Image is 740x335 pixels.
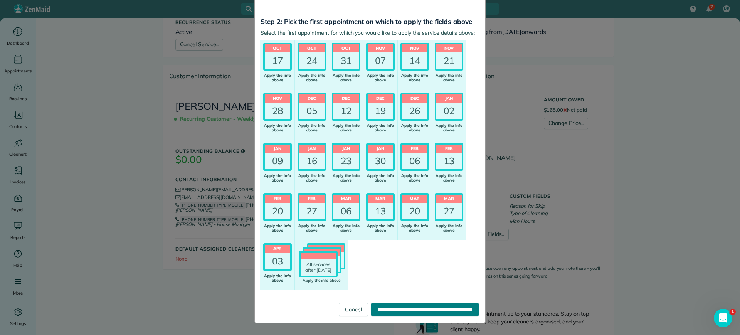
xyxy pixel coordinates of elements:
div: 26 [402,103,427,119]
header: Nov [265,94,290,103]
header: Nov [402,44,427,52]
header: Nov [368,44,393,52]
header: Feb [265,195,290,203]
label: Select the first appointment for which you would like to apply the service details above: [261,29,479,37]
div: 06 [402,153,427,169]
strong: Apply the info above [298,278,345,283]
header: Dec [333,94,359,103]
header: Dec [299,94,325,103]
div: 31 [333,52,359,69]
div: Apply the info above [332,123,360,133]
div: 14 [402,52,427,69]
iframe: Intercom live chat [714,309,732,327]
div: Apply the info above [435,73,463,82]
div: 16 [299,153,325,169]
div: Apply the info above [298,224,326,233]
div: Apply the info above [298,173,326,183]
div: 07 [368,52,393,69]
header: Oct [265,44,290,52]
div: 13 [368,203,393,219]
div: Apply the info above [366,173,395,183]
div: Apply the info above [366,224,395,233]
span: 1 [730,309,736,315]
div: Apply the info above [400,73,429,82]
div: Apply the info above [298,73,326,82]
div: Apply the info above [366,123,395,133]
header: Oct [299,44,325,52]
div: Apply the info above [435,123,463,133]
div: 09 [265,153,290,169]
div: 28 [265,103,290,119]
div: 27 [436,203,462,219]
header: Mar [368,195,393,203]
header: Jan [299,145,325,153]
div: Apply the info above [332,73,360,82]
div: Apply the info above [263,173,292,183]
div: Apply the info above [263,73,292,82]
div: Apply the info above [400,123,429,133]
header: Jan [333,145,359,153]
div: 23 [333,153,359,169]
div: Apply the info above [435,173,463,183]
header: Jan [436,94,462,103]
div: 02 [436,103,462,119]
header: Mar [436,195,462,203]
div: Apply the info above [263,123,292,133]
header: Nov [436,44,462,52]
header: Feb [299,195,325,203]
div: 03 [265,253,290,269]
header: Mar [402,195,427,203]
h3: Step 2: Pick the first appointment on which to apply the fields above [261,18,479,25]
div: 20 [402,203,427,219]
div: 30 [368,153,393,169]
div: 24 [299,52,325,69]
div: 19 [368,103,393,119]
header: Jan [368,145,393,153]
div: 20 [265,203,290,219]
header: Dec [368,94,393,103]
div: Apply the info above [400,224,429,233]
header: Feb [436,145,462,153]
a: Cancel [339,303,368,316]
div: 06 [333,203,359,219]
div: Apply the info above [298,123,326,133]
div: Apply the info above [332,173,360,183]
header: Jan [265,145,290,153]
header: Feb [402,145,427,153]
div: All services after [DATE] [301,259,336,276]
div: Apply the info above [332,224,360,233]
div: 13 [436,153,462,169]
div: 05 [299,103,325,119]
div: 17 [265,52,290,69]
div: Apply the info above [400,173,429,183]
header: Apr [265,245,290,253]
div: Apply the info above [435,224,463,233]
div: 21 [436,52,462,69]
div: Apply the info above [263,224,292,233]
header: Mar [333,195,359,203]
header: Oct [333,44,359,52]
div: 12 [333,103,359,119]
div: 27 [299,203,325,219]
div: Apply the info above [263,274,292,283]
div: Apply the info above [366,73,395,82]
header: Dec [402,94,427,103]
